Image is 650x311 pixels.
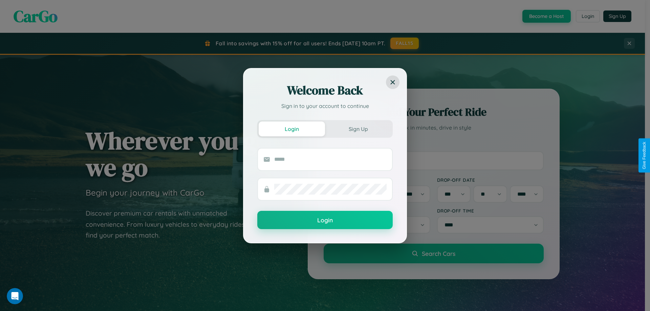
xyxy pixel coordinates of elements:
[259,121,325,136] button: Login
[257,102,393,110] p: Sign in to your account to continue
[7,288,23,304] iframe: Intercom live chat
[642,142,647,169] div: Give Feedback
[325,121,391,136] button: Sign Up
[257,82,393,98] h2: Welcome Back
[257,211,393,229] button: Login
